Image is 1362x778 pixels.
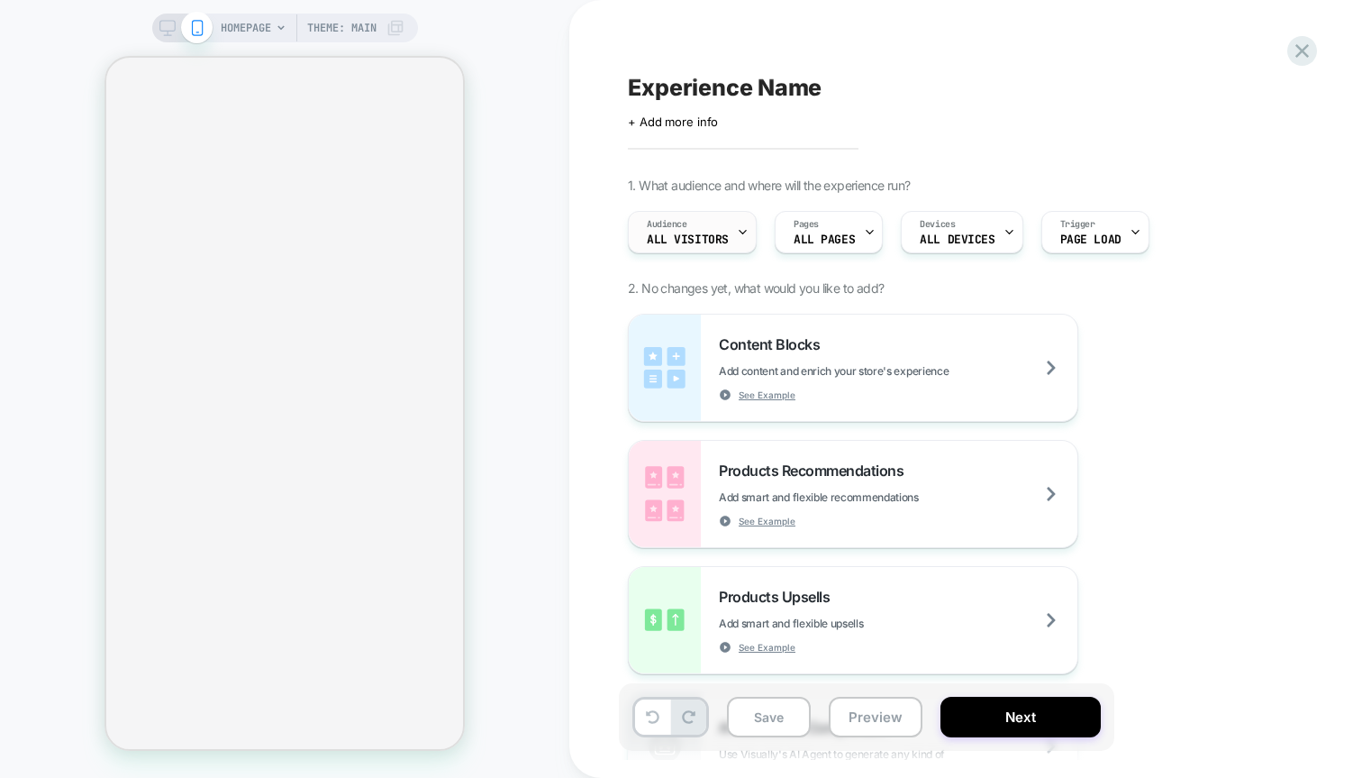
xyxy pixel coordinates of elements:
[628,178,910,193] span: 1. What audience and where will the experience run?
[647,233,729,246] span: All Visitors
[221,14,271,42] span: HOMEPAGE
[307,14,377,42] span: Theme: MAIN
[794,218,819,231] span: Pages
[719,490,1009,504] span: Add smart and flexible recommendations
[1060,233,1121,246] span: Page Load
[739,641,795,654] span: See Example
[719,364,1039,378] span: Add content and enrich your store's experience
[719,335,829,353] span: Content Blocks
[739,389,795,401] span: See Example
[1060,218,1095,231] span: Trigger
[739,515,795,527] span: See Example
[719,462,913,480] span: Products Recommendations
[920,218,955,231] span: Devices
[647,218,687,231] span: Audience
[940,697,1101,737] button: Next
[628,74,822,101] span: Experience Name
[920,233,994,246] span: ALL DEVICES
[727,697,811,737] button: Save
[794,233,855,246] span: ALL PAGES
[829,697,922,737] button: Preview
[628,114,718,129] span: + Add more info
[628,280,884,296] span: 2. No changes yet, what would you like to add?
[719,617,953,630] span: Add smart and flexible upsells
[719,588,839,606] span: Products Upsells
